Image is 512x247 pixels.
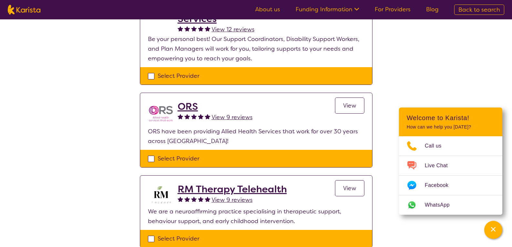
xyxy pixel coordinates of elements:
[255,5,280,13] a: About us
[399,195,502,215] a: Web link opens in a new tab.
[191,196,197,202] img: fullstar
[205,196,210,202] img: fullstar
[425,161,455,170] span: Live Chat
[212,112,253,122] a: View 9 reviews
[399,136,502,215] ul: Choose channel
[148,207,364,226] p: We are a neuroaffirming practice specialising in therapeutic support, behaviour support, and earl...
[212,196,253,204] span: View 9 reviews
[425,141,449,151] span: Call us
[178,26,183,31] img: fullstar
[212,195,253,205] a: View 9 reviews
[407,114,495,122] h2: Welcome to Karista!
[426,5,439,13] a: Blog
[335,98,364,114] a: View
[425,180,456,190] span: Facebook
[343,184,356,192] span: View
[375,5,411,13] a: For Providers
[212,25,255,34] a: View 12 reviews
[148,34,364,63] p: Be your personal best! Our Support Coordinators, Disability Support Workers, and Plan Managers wi...
[198,114,204,119] img: fullstar
[8,5,40,15] img: Karista logo
[198,26,204,31] img: fullstar
[184,26,190,31] img: fullstar
[178,183,287,195] a: RM Therapy Telehealth
[184,114,190,119] img: fullstar
[178,196,183,202] img: fullstar
[407,124,495,130] p: How can we help you [DATE]?
[296,5,359,13] a: Funding Information
[205,26,210,31] img: fullstar
[212,26,255,33] span: View 12 reviews
[178,114,183,119] img: fullstar
[335,180,364,196] a: View
[191,114,197,119] img: fullstar
[484,221,502,239] button: Channel Menu
[399,108,502,215] div: Channel Menu
[184,196,190,202] img: fullstar
[425,200,457,210] span: WhatsApp
[178,101,253,112] a: ORS
[205,114,210,119] img: fullstar
[198,196,204,202] img: fullstar
[454,5,504,15] a: Back to search
[148,127,364,146] p: ORS have been providing Allied Health Services that work for over 30 years across [GEOGRAPHIC_DATA]!
[191,26,197,31] img: fullstar
[343,102,356,109] span: View
[458,6,500,14] span: Back to search
[148,101,174,127] img: nspbnteb0roocrxnmwip.png
[148,183,174,207] img: b3hjthhf71fnbidirs13.png
[212,113,253,121] span: View 9 reviews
